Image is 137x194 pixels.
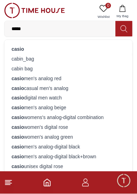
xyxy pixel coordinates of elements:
strong: casio [12,46,24,52]
div: casual men's analog [9,83,128,93]
span: My Bag [114,13,131,19]
div: unisex digital rose [9,162,128,172]
strong: casio [12,115,24,120]
span: Wishlist [95,14,113,19]
div: cabin_bag [9,54,128,64]
strong: casio [12,144,24,150]
img: ... [4,3,65,18]
div: digital men watch [9,93,128,103]
strong: casio [12,134,24,140]
div: men's analog-digital black [9,142,128,152]
div: men's analog beige [9,103,128,113]
span: 0 [106,3,111,8]
div: womens's analog-digital combination [9,113,128,123]
a: Home [43,179,51,187]
strong: casio [12,154,24,160]
div: cabin bag [9,64,128,74]
div: women's analog green [9,132,128,142]
div: women's digital rose [9,123,128,132]
div: men's analog red [9,74,128,83]
strong: casio [12,125,24,130]
strong: casio [12,105,24,111]
strong: casio [12,95,24,101]
a: 0Wishlist [95,3,113,21]
button: My Bag [113,3,133,21]
div: Chat Widget [116,173,132,189]
strong: casio [12,85,24,91]
div: men's analog-digital black+brown [9,152,128,162]
strong: casio [12,164,24,169]
strong: casio [12,76,24,81]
